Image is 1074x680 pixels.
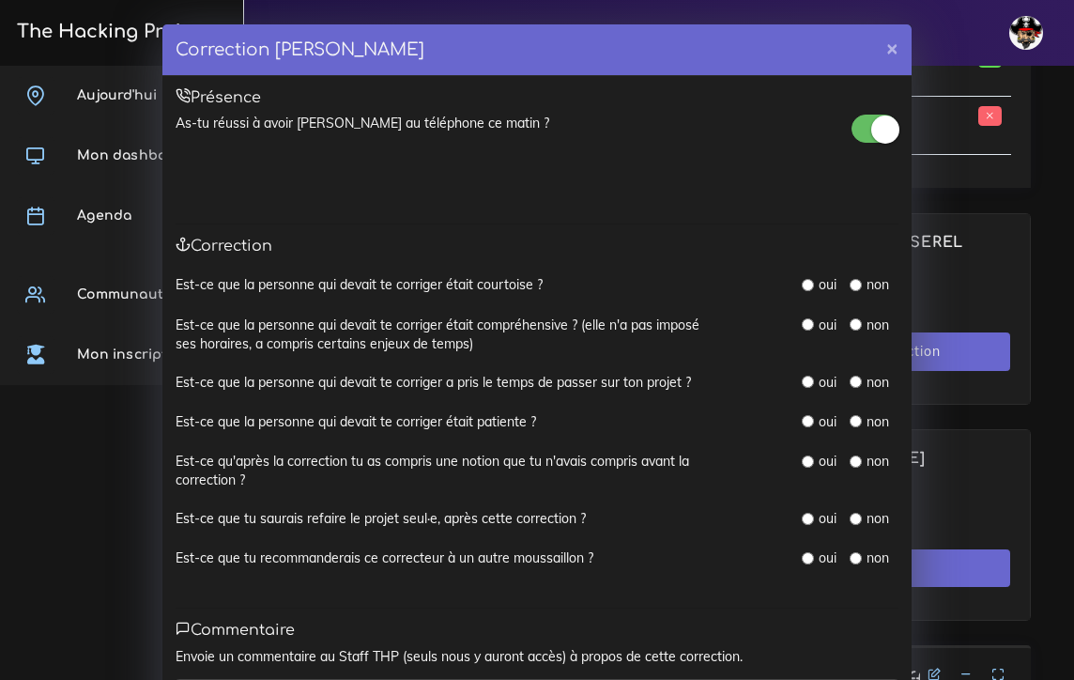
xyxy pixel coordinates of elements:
[176,452,711,490] label: Est-ce qu'après la correction tu as compris une notion que tu n'avais compris avant la correction ?
[867,452,889,471] label: non
[819,412,836,431] label: oui
[867,412,889,431] label: non
[819,509,836,528] label: oui
[176,316,711,354] label: Est-ce que la personne qui devait te corriger était compréhensive ? (elle n'a pas imposé ses hora...
[873,24,912,70] button: ×
[176,412,536,431] label: Est-ce que la personne qui devait te corriger était patiente ?
[176,38,424,63] h4: Correction [PERSON_NAME]
[867,509,889,528] label: non
[867,549,889,567] label: non
[176,275,543,294] label: Est-ce que la personne qui devait te corriger était courtoise ?
[867,275,889,294] label: non
[176,509,586,528] label: Est-ce que tu saurais refaire le projet seul·e, après cette correction ?
[176,647,898,666] p: Envoie un commentaire au Staff THP (seuls nous y auront accès) à propos de cette correction.
[867,316,889,334] label: non
[176,373,691,392] label: Est-ce que la personne qui devait te corriger a pris le temps de passer sur ton projet ?
[176,622,898,640] h5: Commentaire
[819,275,836,294] label: oui
[176,114,549,132] label: As-tu réussi à avoir [PERSON_NAME] au téléphone ce matin ?
[819,373,836,392] label: oui
[819,549,836,567] label: oui
[819,452,836,471] label: oui
[176,238,898,255] h5: Correction
[867,373,889,392] label: non
[176,89,898,107] h5: Présence
[819,316,836,334] label: oui
[176,549,593,567] label: Est-ce que tu recommanderais ce correcteur à un autre moussaillon ?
